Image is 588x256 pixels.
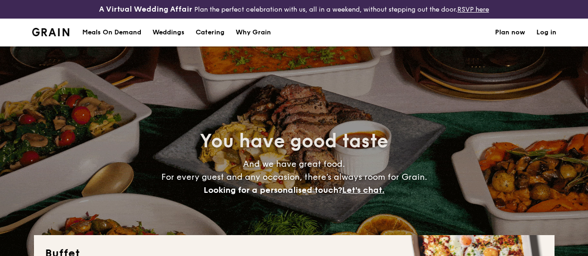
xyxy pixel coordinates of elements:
[200,130,388,152] span: You have good taste
[495,19,525,46] a: Plan now
[77,19,147,46] a: Meals On Demand
[190,19,230,46] a: Catering
[457,6,489,13] a: RSVP here
[32,28,70,36] img: Grain
[236,19,271,46] div: Why Grain
[161,159,427,195] span: And we have great food. For every guest and any occasion, there’s always room for Grain.
[82,19,141,46] div: Meals On Demand
[99,4,192,15] h4: A Virtual Wedding Affair
[152,19,185,46] div: Weddings
[536,19,556,46] a: Log in
[32,28,70,36] a: Logotype
[204,185,342,195] span: Looking for a personalised touch?
[147,19,190,46] a: Weddings
[98,4,490,15] div: Plan the perfect celebration with us, all in a weekend, without stepping out the door.
[196,19,225,46] h1: Catering
[342,185,384,195] span: Let's chat.
[230,19,277,46] a: Why Grain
